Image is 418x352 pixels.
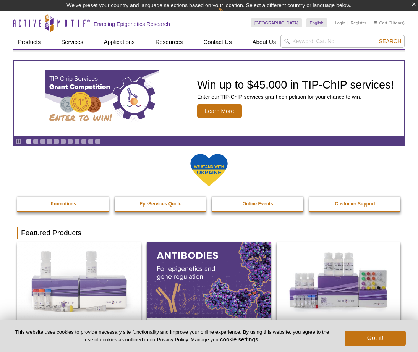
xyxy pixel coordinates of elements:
[374,21,377,24] img: Your Cart
[345,331,406,346] button: Got it!
[220,336,258,342] button: cookie settings
[157,337,188,342] a: Privacy Policy
[16,139,21,144] a: Toggle autoplay
[88,139,94,144] a: Go to slide 10
[14,61,404,136] a: TIP-ChIP Services Grant Competition Win up to $45,000 in TIP-ChIP services! Enter our TIP-ChIP se...
[45,70,159,127] img: TIP-ChIP Services Grant Competition
[151,35,188,49] a: Resources
[347,18,348,27] li: |
[243,201,273,207] strong: Online Events
[139,201,181,207] strong: Epi-Services Quote
[197,79,394,90] h2: Win up to $45,000 in TIP-ChIP services!
[309,197,402,211] a: Customer Support
[248,35,281,49] a: About Us
[218,6,238,24] img: Change Here
[33,139,39,144] a: Go to slide 2
[81,139,87,144] a: Go to slide 9
[350,20,366,26] a: Register
[94,21,170,27] h2: Enabling Epigenetics Research
[147,242,271,317] img: All Antibodies
[67,139,73,144] a: Go to slide 7
[306,18,327,27] a: English
[17,197,110,211] a: Promotions
[190,153,228,187] img: We Stand With Ukraine
[47,139,52,144] a: Go to slide 4
[57,35,88,49] a: Services
[280,35,405,48] input: Keyword, Cat. No.
[60,139,66,144] a: Go to slide 6
[17,242,141,317] img: DNA Library Prep Kit for Illumina
[197,104,242,118] span: Learn More
[379,38,401,44] span: Search
[374,18,405,27] li: (0 items)
[50,201,76,207] strong: Promotions
[40,139,45,144] a: Go to slide 3
[99,35,139,49] a: Applications
[199,35,236,49] a: Contact Us
[14,61,404,136] article: TIP-ChIP Services Grant Competition
[53,139,59,144] a: Go to slide 5
[95,139,100,144] a: Go to slide 11
[374,20,387,26] a: Cart
[17,227,401,239] h2: Featured Products
[74,139,80,144] a: Go to slide 8
[251,18,302,27] a: [GEOGRAPHIC_DATA]
[115,197,207,211] a: Epi-Services Quote
[12,329,332,343] p: This website uses cookies to provide necessary site functionality and improve your online experie...
[335,201,375,207] strong: Customer Support
[197,94,394,100] p: Enter our TIP-ChIP services grant competition for your chance to win.
[335,20,345,26] a: Login
[13,35,45,49] a: Products
[212,197,304,211] a: Online Events
[277,242,400,317] img: CUT&Tag-IT® Express Assay Kit
[26,139,32,144] a: Go to slide 1
[377,38,403,45] button: Search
